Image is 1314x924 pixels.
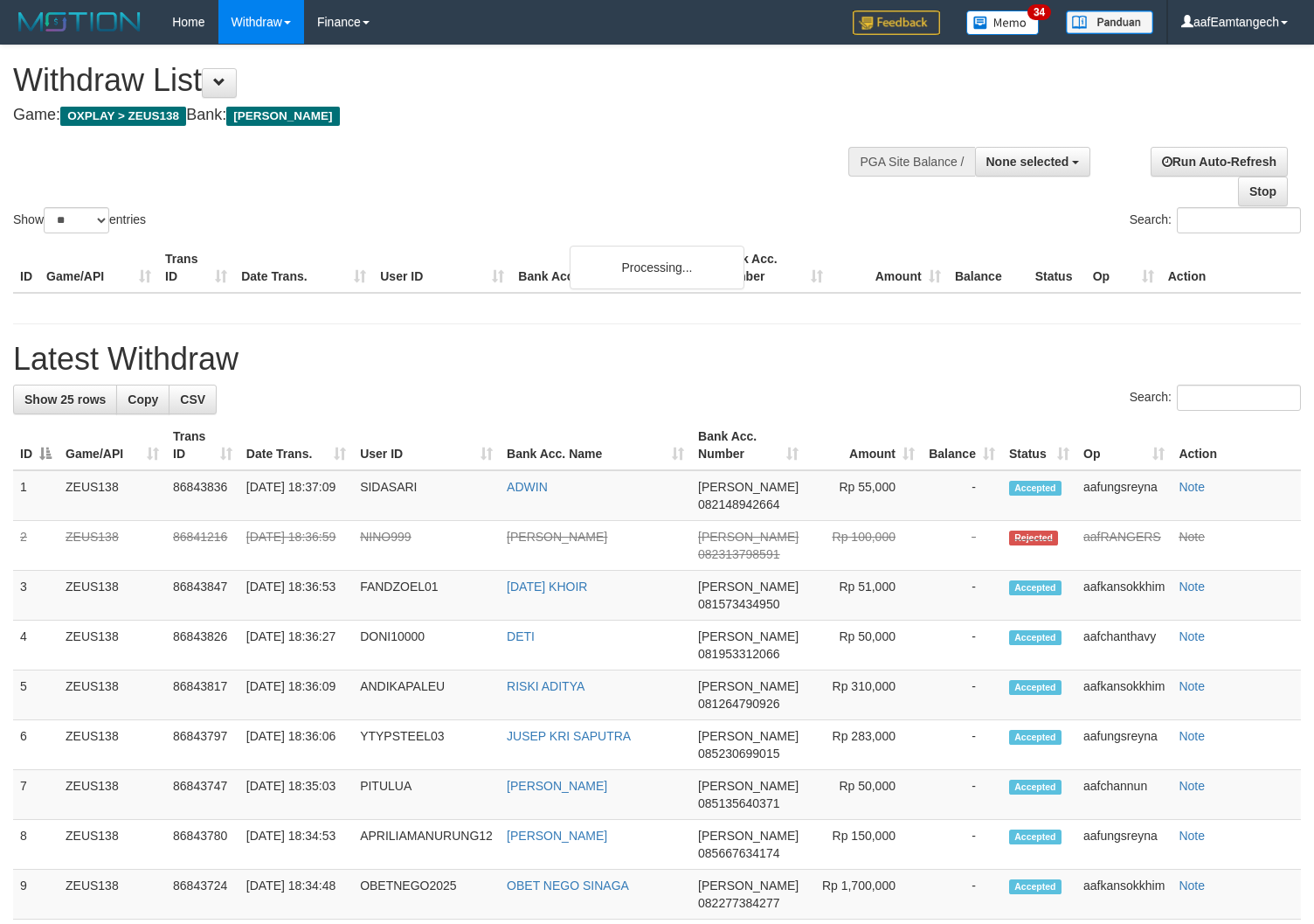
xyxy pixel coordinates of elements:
[1076,571,1172,621] td: aafkansokkhim
[166,670,239,720] td: 86843817
[698,480,799,494] span: [PERSON_NAME]
[1009,780,1062,795] span: Accepted
[13,207,146,233] label: Show entries
[922,521,1002,571] td: -
[698,846,779,860] span: Copy 085667634174 to clipboard
[353,571,500,621] td: FANDZOEL01
[353,521,500,571] td: NINO999
[1179,779,1205,793] a: Note
[1009,730,1062,745] span: Accepted
[1028,243,1086,293] th: Status
[698,580,799,594] span: [PERSON_NAME]
[128,393,158,406] span: Copy
[1076,870,1172,920] td: aafkansokkhim
[13,385,117,414] a: Show 25 rows
[239,420,353,470] th: Date Trans.: activate to sort column ascending
[239,670,353,720] td: [DATE] 18:36:09
[1009,879,1062,894] span: Accepted
[922,770,1002,820] td: -
[698,497,779,511] span: Copy 082148942664 to clipboard
[60,107,186,126] span: OXPLAY > ZEUS138
[59,670,166,720] td: ZEUS138
[1177,207,1301,233] input: Search:
[1027,4,1051,20] span: 34
[507,879,629,893] a: OBET NEGO SINAGA
[922,720,1002,770] td: -
[1130,207,1301,233] label: Search:
[1009,630,1062,645] span: Accepted
[353,770,500,820] td: PITULUA
[507,530,607,544] a: [PERSON_NAME]
[922,571,1002,621] td: -
[1179,530,1205,544] a: Note
[507,580,587,594] a: [DATE] KHOIR
[806,571,922,621] td: Rp 51,000
[59,420,166,470] th: Game/API: activate to sort column ascending
[13,107,859,124] h4: Game: Bank:
[59,521,166,571] td: ZEUS138
[511,243,711,293] th: Bank Acc. Name
[691,420,806,470] th: Bank Acc. Number: activate to sort column ascending
[830,243,948,293] th: Amount
[698,729,799,743] span: [PERSON_NAME]
[507,480,548,494] a: ADWIN
[507,829,607,843] a: [PERSON_NAME]
[698,829,799,843] span: [PERSON_NAME]
[1130,385,1301,411] label: Search:
[698,547,779,561] span: Copy 082313798591 to clipboard
[1179,480,1205,494] a: Note
[13,571,59,621] td: 3
[59,470,166,521] td: ZEUS138
[853,10,940,35] img: Feedback.jpg
[922,470,1002,521] td: -
[166,870,239,920] td: 86843724
[1076,670,1172,720] td: aafkansokkhim
[59,720,166,770] td: ZEUS138
[975,147,1091,177] button: None selected
[806,770,922,820] td: Rp 50,000
[698,629,799,643] span: [PERSON_NAME]
[180,393,205,406] span: CSV
[922,870,1002,920] td: -
[373,243,511,293] th: User ID
[13,420,59,470] th: ID: activate to sort column descending
[1076,820,1172,870] td: aafungsreyna
[353,470,500,521] td: SIDASARI
[13,521,59,571] td: 2
[1161,243,1301,293] th: Action
[1076,420,1172,470] th: Op: activate to sort column ascending
[1066,10,1153,34] img: panduan.png
[13,770,59,820] td: 7
[500,420,691,470] th: Bank Acc. Name: activate to sort column ascending
[698,796,779,810] span: Copy 085135640371 to clipboard
[711,243,829,293] th: Bank Acc. Number
[13,9,146,35] img: MOTION_logo.png
[13,470,59,521] td: 1
[166,521,239,571] td: 86841216
[948,243,1028,293] th: Balance
[13,820,59,870] td: 8
[13,342,1301,377] h1: Latest Withdraw
[698,896,779,910] span: Copy 082277384277 to clipboard
[1179,729,1205,743] a: Note
[353,870,500,920] td: OBETNEGO2025
[1172,420,1301,470] th: Action
[507,779,607,793] a: [PERSON_NAME]
[698,779,799,793] span: [PERSON_NAME]
[1179,679,1205,693] a: Note
[922,670,1002,720] td: -
[806,670,922,720] td: Rp 310,000
[698,879,799,893] span: [PERSON_NAME]
[806,470,922,521] td: Rp 55,000
[59,571,166,621] td: ZEUS138
[1086,243,1161,293] th: Op
[24,393,106,406] span: Show 25 rows
[806,870,922,920] td: Rp 1,700,000
[59,621,166,670] td: ZEUS138
[239,521,353,571] td: [DATE] 18:36:59
[59,870,166,920] td: ZEUS138
[353,670,500,720] td: ANDIKAPALEU
[507,679,584,693] a: RISKI ADITYA
[1179,829,1205,843] a: Note
[570,246,744,289] div: Processing...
